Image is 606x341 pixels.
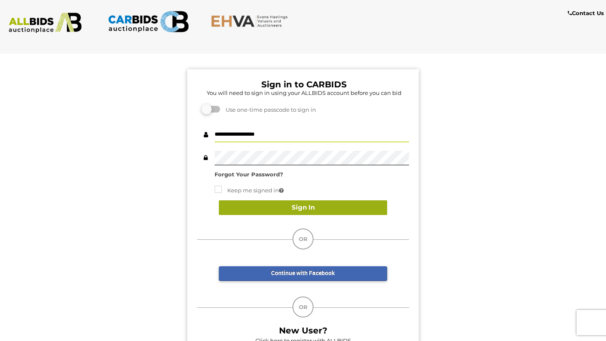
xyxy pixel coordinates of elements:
[215,171,283,178] a: Forgot Your Password?
[215,186,284,195] label: Keep me signed in
[108,8,189,35] img: CARBIDS.com.au
[219,266,387,281] a: Continue with Facebook
[568,8,606,18] a: Contact Us
[279,325,327,336] b: New User?
[568,10,604,16] b: Contact Us
[261,79,347,89] b: Sign in to CARBIDS
[292,228,314,249] div: OR
[199,90,409,96] h5: You will need to sign in using your ALLBIDS account before you can bid
[221,106,316,113] span: Use one-time passcode to sign in
[211,15,292,27] img: EHVA.com.au
[292,296,314,317] div: OR
[5,13,86,33] img: ALLBIDS.com.au
[219,200,387,215] button: Sign In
